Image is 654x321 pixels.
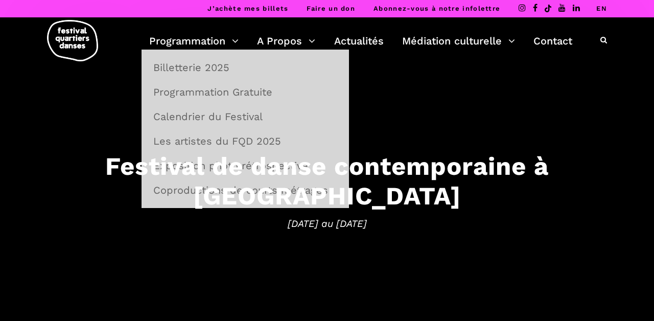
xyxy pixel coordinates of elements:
[207,5,288,12] a: J’achète mes billets
[10,216,644,232] span: [DATE] au [DATE]
[533,32,572,50] a: Contact
[373,5,500,12] a: Abonnez-vous à notre infolettre
[47,20,98,61] img: logo-fqd-med
[307,5,355,12] a: Faire un don
[147,56,343,79] a: Billetterie 2025
[149,32,239,50] a: Programmation
[596,5,607,12] a: EN
[334,32,384,50] a: Actualités
[147,129,343,153] a: Les artistes du FQD 2025
[10,151,644,211] h3: Festival de danse contemporaine à [GEOGRAPHIC_DATA]
[257,32,315,50] a: A Propos
[402,32,515,50] a: Médiation culturelle
[147,105,343,128] a: Calendrier du Festival
[147,80,343,104] a: Programmation Gratuite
